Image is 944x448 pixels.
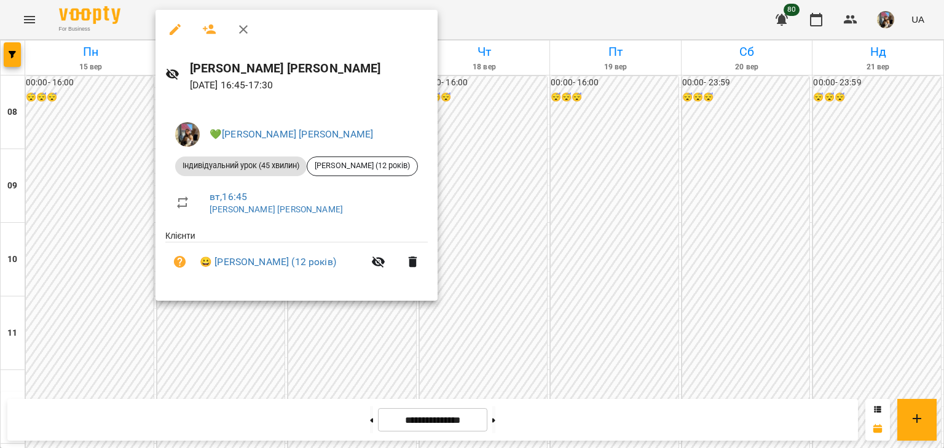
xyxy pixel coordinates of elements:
[190,59,428,78] h6: [PERSON_NAME] [PERSON_NAME]
[200,255,336,269] a: 😀 [PERSON_NAME] (12 років)
[210,128,373,140] a: 💚[PERSON_NAME] [PERSON_NAME]
[210,204,343,214] a: [PERSON_NAME] [PERSON_NAME]
[307,160,417,171] span: [PERSON_NAME] (12 років)
[190,78,428,93] p: [DATE] 16:45 - 17:30
[165,230,428,287] ul: Клієнти
[210,191,247,203] a: вт , 16:45
[307,156,418,176] div: [PERSON_NAME] (12 років)
[175,122,200,147] img: 497ea43cfcb3904c6063eaf45c227171.jpeg
[165,247,195,277] button: Візит ще не сплачено. Додати оплату?
[175,160,307,171] span: Індивідуальний урок (45 хвилин)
